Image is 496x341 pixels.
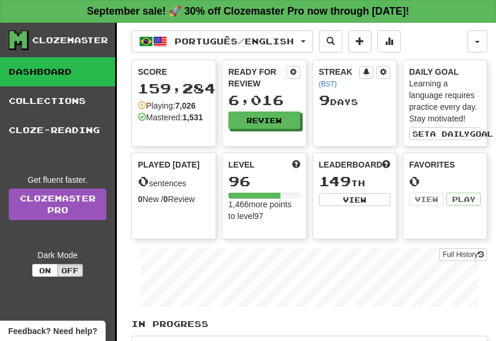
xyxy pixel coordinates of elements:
button: Play [446,193,481,206]
strong: 0 [138,194,143,204]
button: Review [228,112,300,129]
button: Off [57,264,83,277]
div: 6,016 [228,93,300,107]
a: (BST) [319,80,337,88]
button: Add sentence to collection [348,30,372,53]
div: Clozemaster [32,34,108,46]
div: th [319,174,391,189]
span: 149 [319,173,351,189]
a: ClozemasterPro [9,189,106,220]
span: 9 [319,92,330,108]
div: Day s [319,93,391,108]
button: Search sentences [319,30,342,53]
div: Score [138,66,210,78]
strong: 7,026 [175,101,196,110]
div: Get fluent faster. [9,174,106,186]
div: Ready for Review [228,66,286,89]
span: Open feedback widget [8,325,97,337]
span: Score more points to level up [292,159,300,170]
div: Streak [319,66,360,89]
div: 0 [409,174,481,189]
span: Leaderboard [319,159,383,170]
strong: 1,531 [182,113,203,122]
span: Português / English [175,36,294,46]
span: Level [228,159,255,170]
strong: 0 [164,194,168,204]
span: This week in points, UTC [382,159,390,170]
div: 1,466 more points to level 97 [228,199,300,222]
button: View [319,193,391,206]
button: Português/English [131,30,313,53]
div: 96 [228,174,300,189]
button: More stats [377,30,401,53]
div: Dark Mode [9,249,106,261]
div: sentences [138,174,210,189]
p: In Progress [131,318,487,330]
button: Seta dailygoal [409,127,481,140]
span: Played [DATE] [138,159,200,170]
button: View [409,193,443,206]
div: New / Review [138,193,210,205]
div: 159,284 [138,81,210,96]
button: On [32,264,58,277]
div: Daily Goal [409,66,481,78]
div: Favorites [409,159,481,170]
span: 0 [138,173,149,189]
span: a daily [430,130,470,138]
strong: September sale! 🚀 30% off Clozemaster Pro now through [DATE]! [87,5,410,17]
div: Mastered: [138,112,203,123]
button: Full History [439,248,487,261]
div: Learning a language requires practice every day. Stay motivated! [409,78,481,124]
div: Playing: [138,100,196,112]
